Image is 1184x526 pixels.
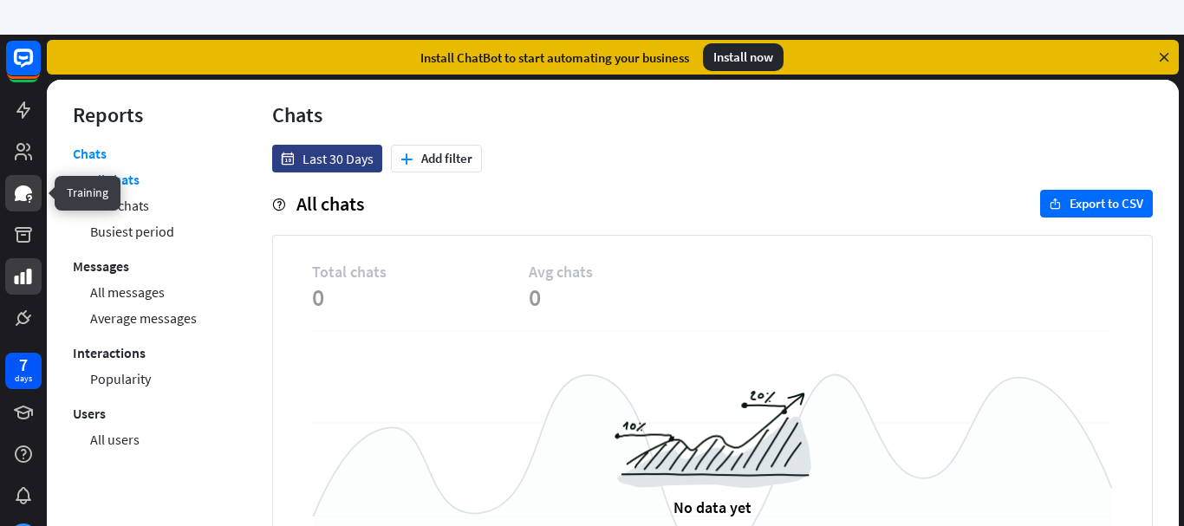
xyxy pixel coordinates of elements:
a: Messages [73,253,129,279]
span: Total chats [312,262,529,282]
span: 0 [312,282,529,313]
span: All chats [296,192,364,216]
a: Chats [73,145,107,166]
a: Users [73,400,106,426]
button: plusAdd filter [391,145,482,172]
div: Reports [73,101,220,128]
button: exportExport to CSV [1040,190,1153,218]
a: Paid chats [90,192,149,218]
div: 7 [19,357,28,373]
a: Average messages [90,305,197,331]
span: 0 [529,282,745,313]
a: Busiest period [90,218,174,244]
img: a6954988516a0971c967.png [615,391,811,488]
div: No data yet [673,497,751,517]
div: Chats [272,101,1153,128]
div: days [15,373,32,385]
div: Install ChatBot to start automating your business [420,49,689,66]
a: All users [90,426,140,452]
span: Last 30 Days [303,150,374,167]
i: plus [400,153,413,165]
a: All chats [90,166,140,192]
a: Interactions [73,340,146,366]
i: export [1050,198,1061,210]
a: Popularity [90,366,151,392]
a: 7 days [5,353,42,389]
i: date [281,153,294,166]
span: Avg chats [529,262,745,282]
i: help [272,198,285,211]
button: Open LiveChat chat widget [14,7,66,59]
a: All messages [90,279,165,305]
div: Install now [703,43,784,71]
